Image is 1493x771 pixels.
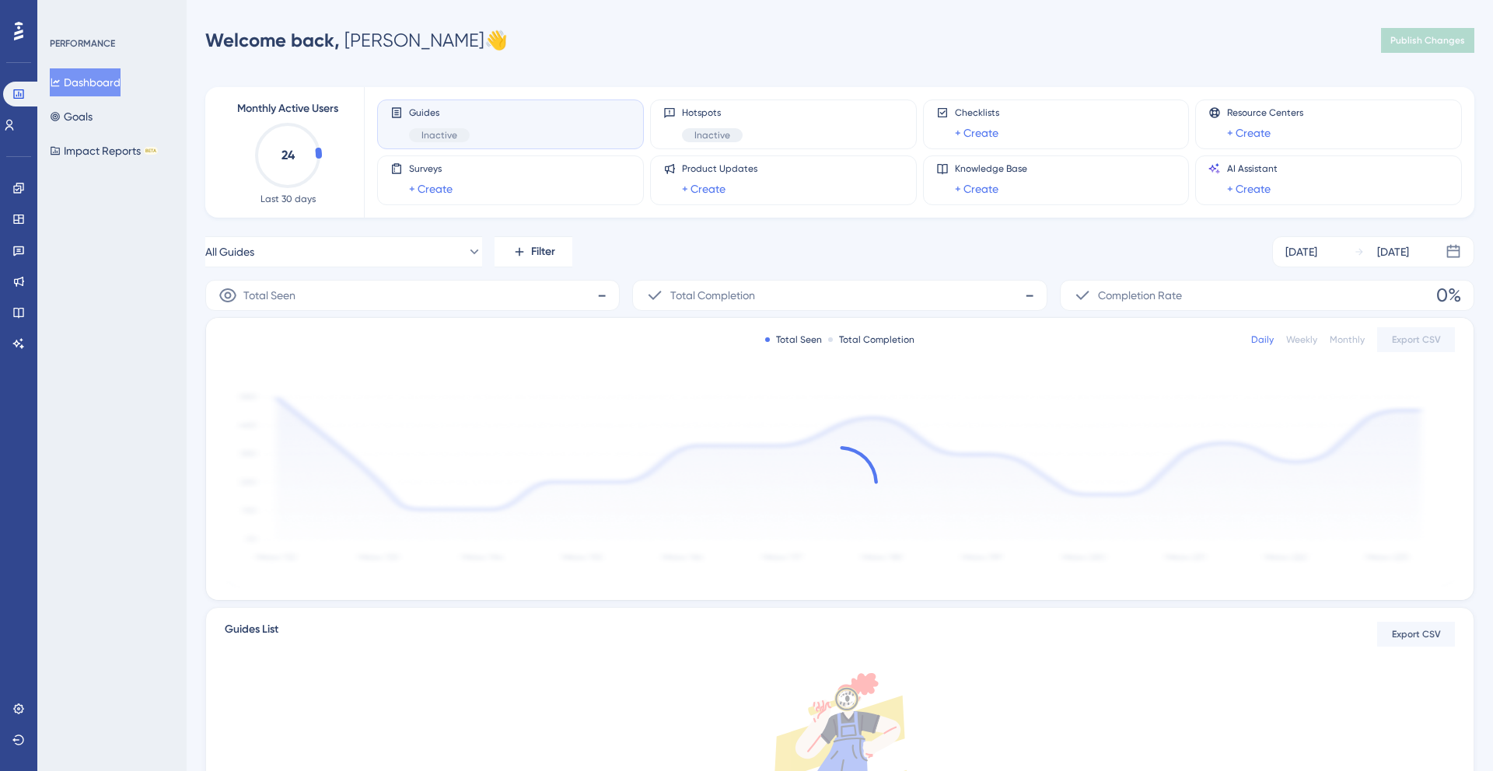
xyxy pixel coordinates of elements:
span: Last 30 days [260,193,316,205]
button: Dashboard [50,68,121,96]
span: Checklists [955,106,999,119]
div: Total Seen [765,333,822,346]
span: Total Seen [243,286,295,305]
span: - [597,283,607,308]
div: [PERSON_NAME] 👋 [205,28,508,53]
div: Total Completion [828,333,914,346]
div: [DATE] [1377,242,1409,261]
button: Goals [50,103,93,131]
div: [DATE] [1285,242,1317,261]
span: Inactive [421,129,457,141]
span: Guides List [225,620,278,648]
button: Impact ReportsBETA [50,137,158,165]
a: + Create [955,124,998,142]
span: Monthly Active Users [237,99,338,118]
span: 0% [1436,283,1461,308]
span: Export CSV [1392,333,1441,346]
a: + Create [955,180,998,198]
button: Export CSV [1377,327,1455,352]
button: All Guides [205,236,482,267]
span: Knowledge Base [955,162,1027,175]
span: Publish Changes [1390,34,1465,47]
div: Weekly [1286,333,1317,346]
div: PERFORMANCE [50,37,115,50]
span: Export CSV [1392,628,1441,640]
span: Surveys [409,162,453,175]
a: + Create [1227,124,1271,142]
span: AI Assistant [1227,162,1278,175]
span: - [1025,283,1034,308]
span: Completion Rate [1098,286,1182,305]
span: Product Updates [682,162,757,175]
span: Inactive [694,129,730,141]
a: + Create [1227,180,1271,198]
span: Hotspots [682,106,743,119]
a: + Create [682,180,726,198]
text: 24 [281,148,295,162]
span: Filter [531,242,555,261]
div: Daily [1251,333,1274,346]
a: + Create [409,180,453,198]
button: Filter [495,236,572,267]
span: Welcome back, [205,29,340,51]
span: All Guides [205,242,254,261]
button: Export CSV [1377,622,1455,647]
div: Monthly [1330,333,1365,346]
div: BETA [144,147,158,155]
span: Resource Centers [1227,106,1303,119]
span: Guides [409,106,470,119]
span: Total Completion [670,286,755,305]
button: Publish Changes [1381,28,1474,53]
